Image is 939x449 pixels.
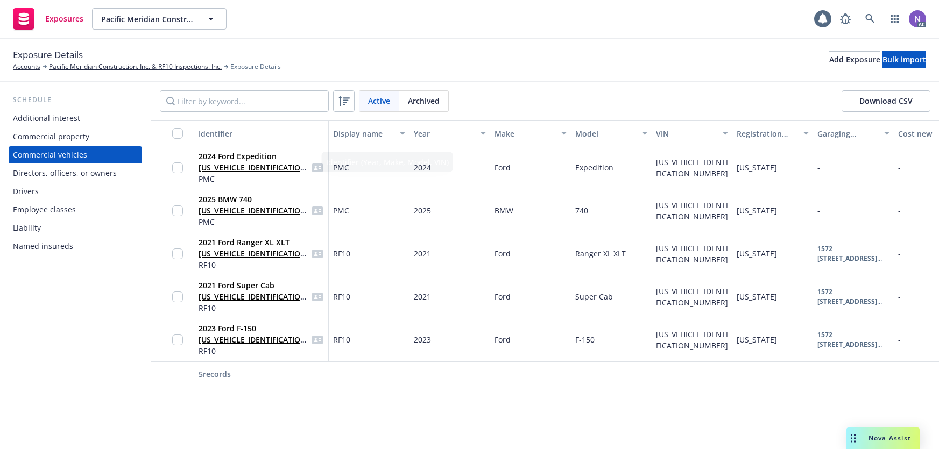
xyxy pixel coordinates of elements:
[656,243,728,265] span: [US_VEHICLE_IDENTIFICATION_NUMBER]
[13,146,87,163] div: Commercial vehicles
[571,120,652,146] button: Model
[311,247,324,260] span: idCard
[13,165,117,182] div: Directors, officers, or owners
[737,128,797,139] div: Registration state
[656,329,728,351] span: [US_VEHICLE_IDENTIFICATION_NUMBER]
[13,183,39,200] div: Drivers
[194,120,329,146] button: Identifier
[199,259,311,270] span: RF10
[45,15,83,23] span: Exposures
[333,128,393,139] div: Display name
[414,205,431,216] span: 2025
[817,205,820,216] span: -
[311,204,324,217] span: idCard
[172,162,183,173] input: Toggle Row Selected
[898,205,901,216] span: -
[656,200,728,222] span: [US_VEHICLE_IDENTIFICATION_NUMBER]
[199,345,311,357] span: RF10
[898,334,901,345] span: -
[9,4,88,34] a: Exposures
[869,433,911,443] span: Nova Assist
[92,8,227,30] button: Pacific Meridian Construction, Inc. & RF10 Inspections, Inc.
[9,238,142,255] a: Named insureds
[329,120,410,146] button: Display name
[829,51,880,68] button: Add Exposure
[199,128,324,139] div: Identifier
[846,427,920,449] button: Nova Assist
[199,151,309,184] a: 2024 Ford Expedition [US_VEHICLE_IDENTIFICATION_NUMBER]
[495,205,513,216] span: BMW
[495,128,555,139] div: Make
[199,302,311,313] span: RF10
[199,280,311,302] span: 2021 Ford Super Cab [US_VEHICLE_IDENTIFICATION_NUMBER]
[9,110,142,127] a: Additional interest
[898,162,901,173] span: -
[495,248,511,259] span: Ford
[199,194,311,216] span: 2025 BMW 740 [US_VEHICLE_IDENTIFICATION_NUMBER]
[9,95,142,105] div: Schedule
[656,128,716,139] div: VIN
[13,110,80,127] div: Additional interest
[495,291,511,302] span: Ford
[575,248,626,259] span: Ranger XL XLT
[737,162,777,173] span: [US_STATE]
[490,120,571,146] button: Make
[311,290,324,303] span: idCard
[575,291,613,302] span: Super Cab
[333,248,350,259] span: RF10
[732,120,813,146] button: Registration state
[817,330,882,349] b: 1572 [STREET_ADDRESS]
[817,244,882,263] b: 1572 [STREET_ADDRESS]
[13,201,76,218] div: Employee classes
[9,165,142,182] a: Directors, officers, or owners
[199,216,311,227] span: PMC
[652,120,732,146] button: VIN
[817,162,820,173] span: -
[575,162,613,173] span: Expedition
[199,369,231,379] span: 5 records
[9,183,142,200] a: Drivers
[575,205,588,216] span: 740
[13,62,40,72] a: Accounts
[9,146,142,163] a: Commercial vehicles
[199,173,311,184] span: PMC
[817,287,882,306] b: 1572 [STREET_ADDRESS]
[842,90,930,112] button: Download CSV
[414,128,474,139] div: Year
[898,291,901,302] span: -
[829,52,880,68] div: Add Exposure
[172,205,183,216] input: Toggle Row Selected
[656,286,728,308] span: [US_VEHICLE_IDENTIFICATION_NUMBER]
[835,8,856,30] a: Report a Bug
[575,334,595,345] span: F-150
[846,427,860,449] div: Drag to move
[311,333,324,346] span: idCard
[737,205,777,216] span: [US_STATE]
[737,291,777,302] span: [US_STATE]
[368,95,390,106] span: Active
[656,157,728,179] span: [US_VEHICLE_IDENTIFICATION_NUMBER]
[13,48,83,62] span: Exposure Details
[172,248,183,259] input: Toggle Row Selected
[737,248,777,259] span: [US_STATE]
[311,161,324,174] a: idCard
[495,162,511,173] span: Ford
[575,128,636,139] div: Model
[199,237,309,270] a: 2021 Ford Ranger XL XLT [US_VEHICLE_IDENTIFICATION_NUMBER]
[199,237,311,259] span: 2021 Ford Ranger XL XLT [US_VEHICLE_IDENTIFICATION_NUMBER]
[495,334,511,345] span: Ford
[49,62,222,72] a: Pacific Meridian Construction, Inc. & RF10 Inspections, Inc.
[9,219,142,237] a: Liability
[199,151,311,173] span: 2024 Ford Expedition [US_VEHICLE_IDENTIFICATION_NUMBER]
[859,8,881,30] a: Search
[199,280,309,313] a: 2021 Ford Super Cab [US_VEHICLE_IDENTIFICATION_NUMBER]
[230,62,281,72] span: Exposure Details
[172,291,183,302] input: Toggle Row Selected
